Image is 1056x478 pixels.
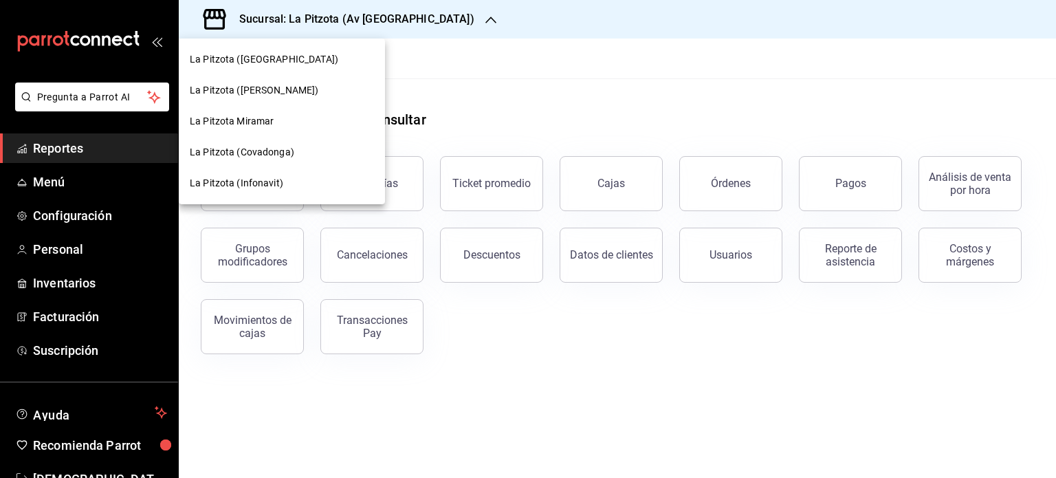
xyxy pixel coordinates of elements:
[190,145,294,160] span: La Pitzota (Covadonga)
[190,83,318,98] span: La Pitzota ([PERSON_NAME])
[179,44,385,75] div: La Pitzota ([GEOGRAPHIC_DATA])
[190,52,338,67] span: La Pitzota ([GEOGRAPHIC_DATA])
[190,176,283,191] span: La Pitzota (Infonavit)
[190,114,274,129] span: La Pitzota Miramar
[179,106,385,137] div: La Pitzota Miramar
[179,168,385,199] div: La Pitzota (Infonavit)
[179,137,385,168] div: La Pitzota (Covadonga)
[179,75,385,106] div: La Pitzota ([PERSON_NAME])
